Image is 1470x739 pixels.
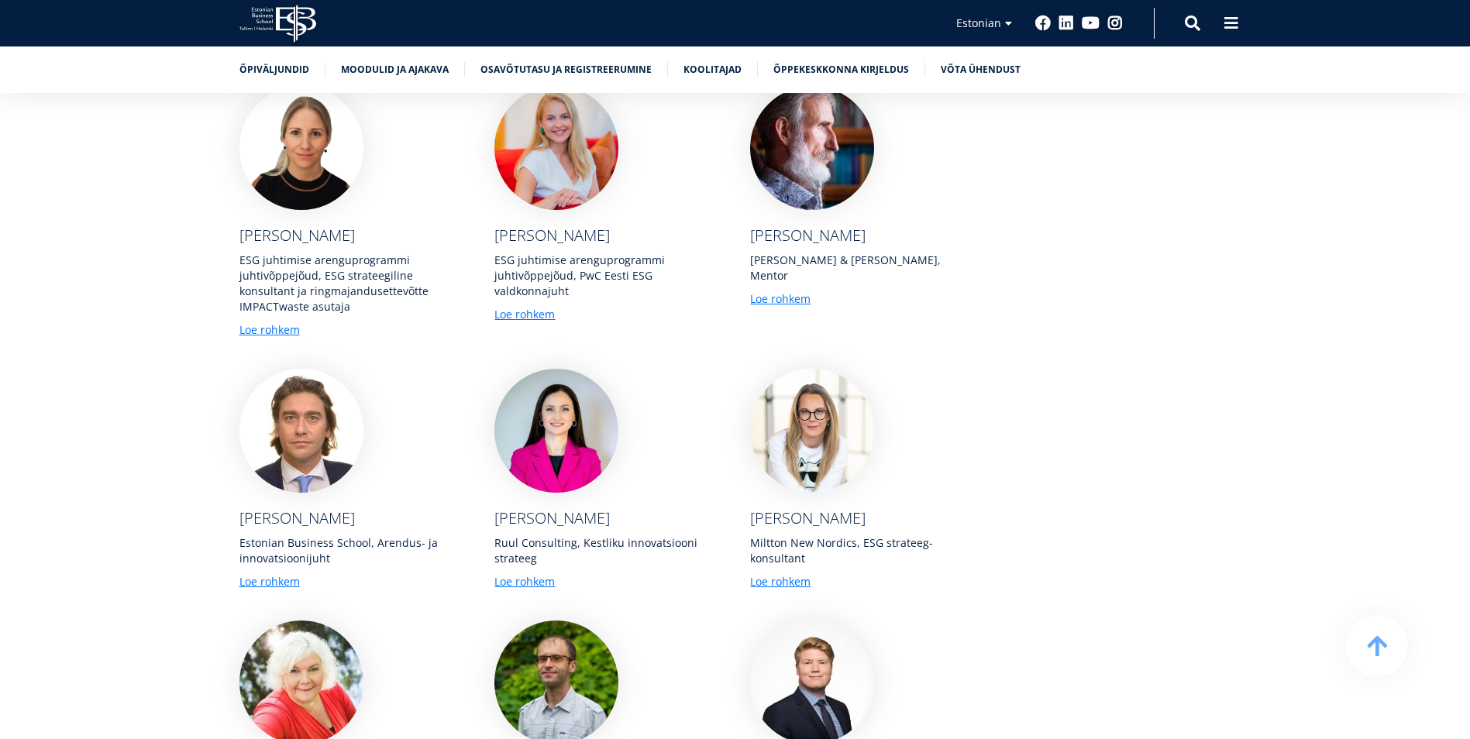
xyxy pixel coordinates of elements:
[239,369,363,493] img: Andres Veispak, koolitaja EBSi ESG juhtimise arenguprogrammis
[494,369,618,493] img: Anu Ruul, koolitaja EBSi ESG juhtimise arenguprogrammis
[750,291,811,307] a: Loe rohkem
[239,574,300,589] a: Loe rohkem
[750,225,975,245] div: [PERSON_NAME]
[683,62,742,77] a: Koolitajad
[480,62,652,77] a: Osavõtutasu ja registreerumine
[494,253,719,299] div: ESG juhtimise arenguprogrammi juhtivõppejõud, PwC Eesti ESG valdkonnajuht
[239,322,300,338] a: Loe rohkem
[773,62,909,77] a: Õppekeskkonna kirjeldus
[494,574,555,589] a: Loe rohkem
[1059,15,1074,31] a: Linkedin
[750,535,975,566] div: Miltton New Nordics, ESG strateeg-konsultant
[1082,15,1100,31] a: Youtube
[239,86,363,210] img: Kristiina Esop, juhtivõppejõud EBSi ESG juhtimise arenguprogrammis
[239,535,464,566] div: Estonian Business School, Arendus- ja innovatsioonijuht
[941,62,1021,77] a: Võta ühendust
[494,225,719,245] div: [PERSON_NAME]
[494,307,555,322] a: Loe rohkem
[239,253,464,315] div: ESG juhtimise arenguprogrammi juhtivõppejõud, ESG strateegiline konsultant ja ringmajandusettevõt...
[239,62,309,77] a: Õpiväljundid
[750,253,975,284] div: [PERSON_NAME] & [PERSON_NAME], Mentor
[1107,15,1123,31] a: Instagram
[1035,15,1051,31] a: Facebook
[494,86,618,210] img: Merili Vares, juhtivõppejõud EBSi ESG juhtimise arenguprogrammis
[494,508,719,528] div: [PERSON_NAME]
[494,535,719,566] div: Ruul Consulting, Kestliku innovatsiooni strateeg
[750,508,975,528] div: [PERSON_NAME]
[750,86,874,210] img: Aivar Haller, koolitaja EBSi ESG juhtimise arenguprogrammis
[341,62,449,77] a: Moodulid ja ajakava
[750,574,811,589] a: Loe rohkem
[239,508,464,528] div: [PERSON_NAME]
[239,225,464,245] div: [PERSON_NAME]
[750,369,874,493] img: Diana Paakspuu, koolitaja EBSi ESG juhtimise arenguprogrammis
